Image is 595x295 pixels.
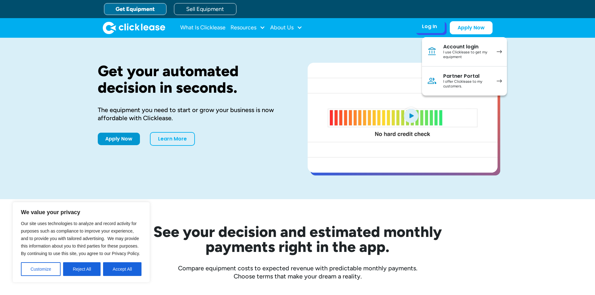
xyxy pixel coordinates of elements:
[422,23,437,30] div: Log In
[98,63,288,96] h1: Get your automated decision in seconds.
[21,209,141,216] p: We value your privacy
[497,79,502,83] img: arrow
[103,262,141,276] button: Accept All
[497,50,502,53] img: arrow
[150,132,195,146] a: Learn More
[104,3,166,15] a: Get Equipment
[443,50,490,60] div: I use Clicklease to get my equipment
[98,106,288,122] div: The equipment you need to start or grow your business is now affordable with Clicklease.
[308,63,498,173] a: open lightbox
[123,224,473,254] h2: See your decision and estimated monthly payments right in the app.
[98,264,498,280] div: Compare equipment costs to expected revenue with predictable monthly payments. Choose terms that ...
[422,66,507,96] a: Partner PortalI offer Clicklease to my customers.
[180,22,226,34] a: What Is Clicklease
[98,133,140,145] a: Apply Now
[450,21,493,34] a: Apply Now
[427,76,437,86] img: Person icon
[103,22,165,34] a: home
[174,3,236,15] a: Sell Equipment
[422,37,507,96] nav: Log In
[270,22,302,34] div: About Us
[422,37,507,66] a: Account loginI use Clicklease to get my equipment
[443,44,490,50] div: Account login
[231,22,265,34] div: Resources
[21,221,140,256] span: Our site uses technologies to analyze and record activity for purposes such as compliance to impr...
[21,262,61,276] button: Customize
[427,47,437,57] img: Bank icon
[103,22,165,34] img: Clicklease logo
[443,73,490,79] div: Partner Portal
[443,79,490,89] div: I offer Clicklease to my customers.
[403,107,419,124] img: Blue play button logo on a light blue circular background
[12,202,150,283] div: We value your privacy
[63,262,101,276] button: Reject All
